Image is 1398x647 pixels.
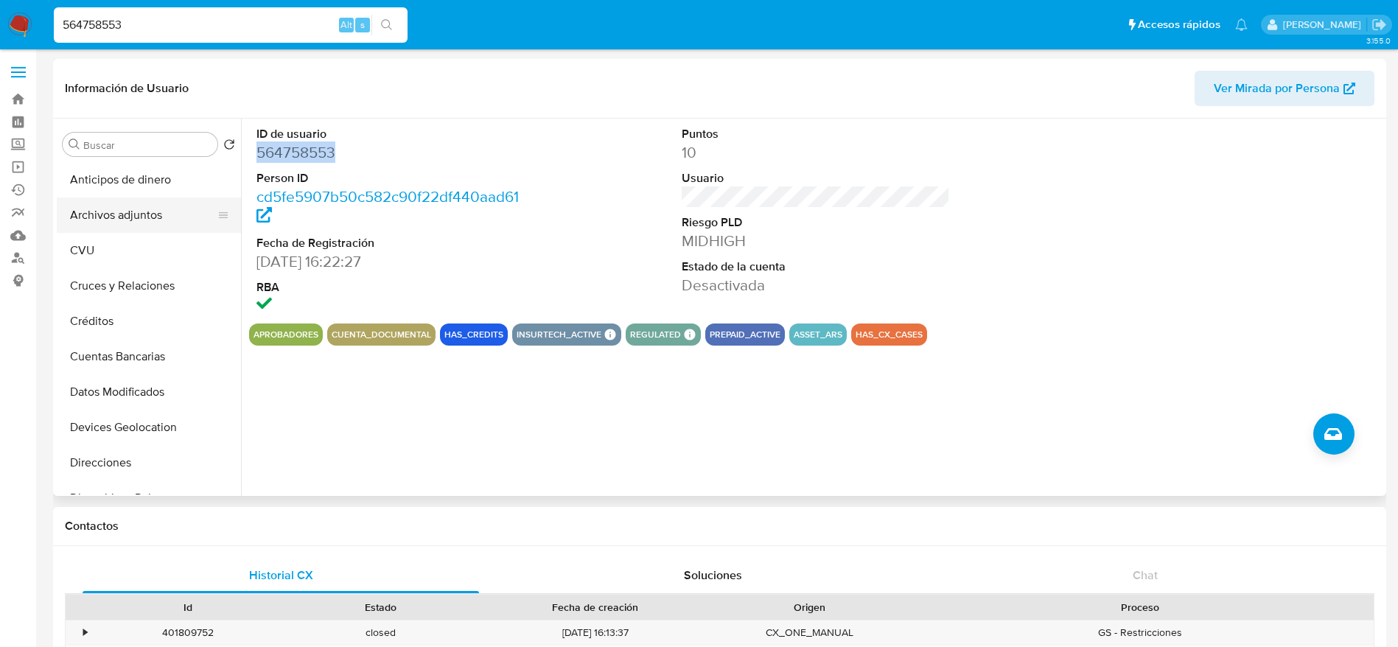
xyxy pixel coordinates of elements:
dt: Puntos [682,126,951,142]
button: Devices Geolocation [57,410,241,445]
dt: Person ID [256,170,525,186]
h1: Contactos [65,519,1374,534]
p: elaine.mcfarlane@mercadolibre.com [1283,18,1366,32]
button: CVU [57,233,241,268]
button: search-icon [371,15,402,35]
button: Anticipos de dinero [57,162,241,197]
dd: [DATE] 16:22:27 [256,251,525,272]
div: Fecha de creación [488,600,703,615]
dt: Riesgo PLD [682,214,951,231]
span: Chat [1133,567,1158,584]
dt: Fecha de Registración [256,235,525,251]
div: GS - Restricciones [906,620,1374,645]
dd: MIDHIGH [682,231,951,251]
button: Dispositivos Point [57,480,241,516]
span: Ver Mirada por Persona [1214,71,1340,106]
a: cd5fe5907b50c582c90f22df440aad61 [256,186,519,228]
span: Historial CX [249,567,313,584]
dt: Usuario [682,170,951,186]
input: Buscar [83,139,212,152]
span: Alt [340,18,352,32]
div: [DATE] 16:13:37 [478,620,713,645]
a: Salir [1371,17,1387,32]
dt: RBA [256,279,525,295]
div: Origen [724,600,896,615]
span: s [360,18,365,32]
button: Volver al orden por defecto [223,139,235,155]
span: Accesos rápidos [1138,17,1220,32]
button: prepaid_active [710,332,780,338]
button: Direcciones [57,445,241,480]
h1: Información de Usuario [65,81,189,96]
button: has_credits [444,332,503,338]
button: asset_ars [794,332,842,338]
div: 401809752 [91,620,284,645]
dt: Estado de la cuenta [682,259,951,275]
div: CX_ONE_MANUAL [713,620,906,645]
button: regulated [630,332,681,338]
button: cuenta_documental [332,332,431,338]
div: • [83,626,87,640]
button: has_cx_cases [856,332,923,338]
button: Créditos [57,304,241,339]
a: Notificaciones [1235,18,1248,31]
div: Proceso [917,600,1363,615]
dd: 10 [682,142,951,163]
button: Archivos adjuntos [57,197,229,233]
input: Buscar usuario o caso... [54,15,408,35]
button: Aprobadores [254,332,318,338]
button: Buscar [69,139,80,150]
dd: Desactivada [682,275,951,295]
button: insurtech_active [517,332,601,338]
div: Estado [295,600,467,615]
span: Soluciones [684,567,742,584]
button: Cruces y Relaciones [57,268,241,304]
button: Ver Mirada por Persona [1195,71,1374,106]
button: Cuentas Bancarias [57,339,241,374]
dd: 564758553 [256,142,525,163]
div: Id [102,600,274,615]
div: closed [284,620,478,645]
button: Datos Modificados [57,374,241,410]
dt: ID de usuario [256,126,525,142]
